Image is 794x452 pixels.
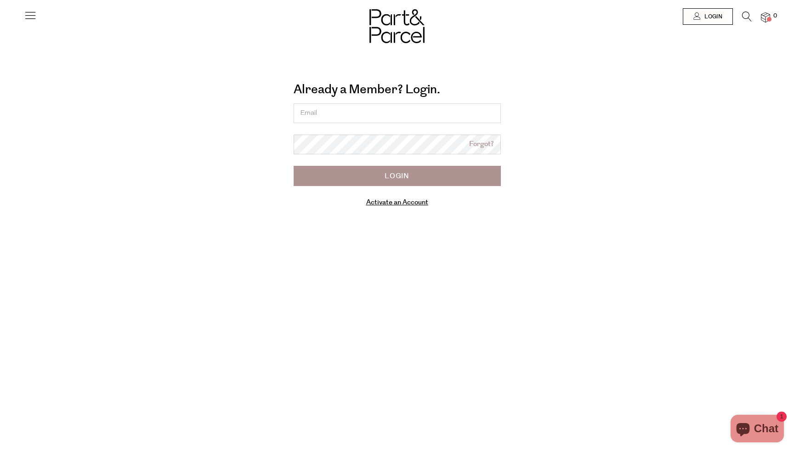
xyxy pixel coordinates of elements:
[771,12,779,20] span: 0
[761,12,770,22] a: 0
[702,13,722,21] span: Login
[366,198,428,207] a: Activate an Account
[683,8,733,25] a: Login
[369,9,425,43] img: Part&Parcel
[294,103,501,123] input: Email
[294,79,440,100] a: Already a Member? Login.
[469,139,494,150] a: Forgot?
[728,415,787,445] inbox-online-store-chat: Shopify online store chat
[294,166,501,186] input: Login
